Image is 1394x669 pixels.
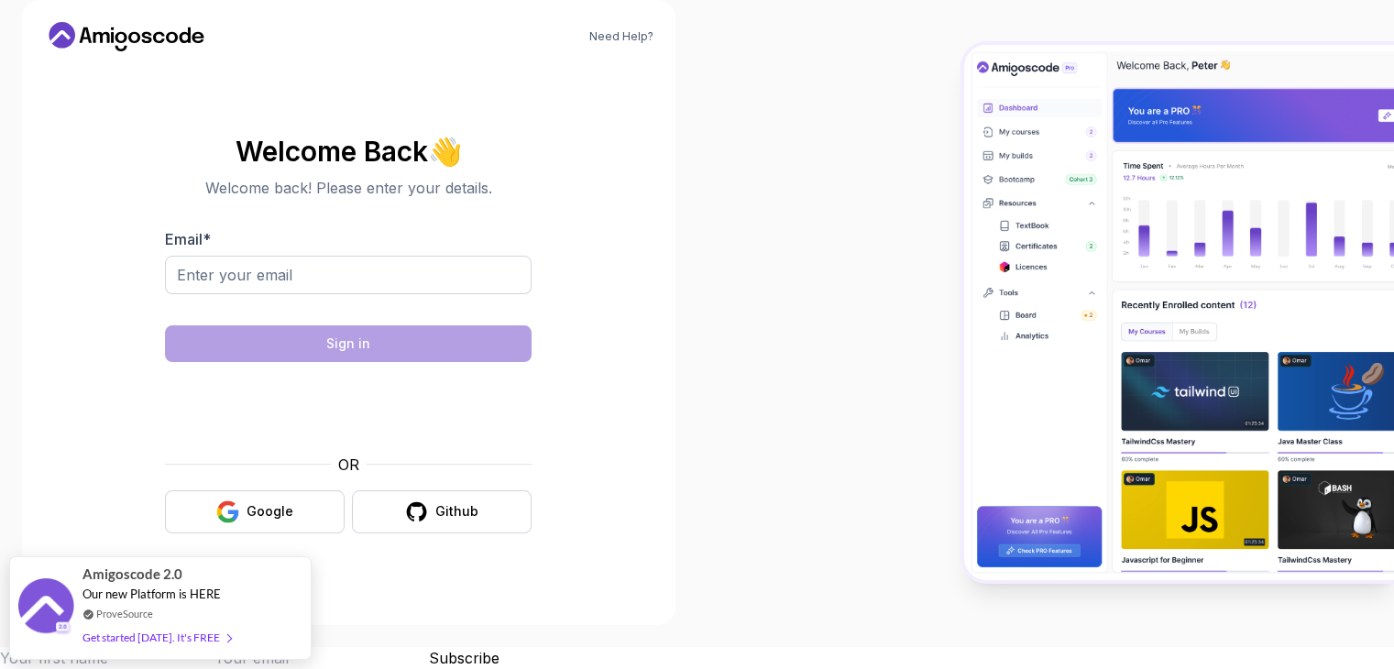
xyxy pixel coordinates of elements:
input: Email [214,647,429,669]
iframe: Виджет с флажком для проверки безопасности hCaptcha [210,373,487,443]
p: Welcome back! Please enter your details. [165,177,532,199]
a: ProveSource [96,606,153,621]
button: Google [165,490,345,533]
a: Home link [44,22,209,51]
div: Sign in [326,334,370,353]
div: Get started [DATE]. It's FREE [82,627,231,648]
h2: Welcome Back [165,137,532,166]
button: Github [352,490,532,533]
label: Email * [165,230,211,248]
p: OR [338,454,359,476]
button: Sign in [165,325,532,362]
input: Enter your email [165,256,532,294]
img: provesource social proof notification image [18,578,73,638]
div: Google [247,502,293,521]
span: Our new Platform is HERE [82,587,221,601]
img: Amigoscode Dashboard [964,45,1394,580]
div: Github [435,502,478,521]
a: Need Help? [589,29,653,44]
span: Amigoscode 2.0 [82,564,182,585]
button: Subscribe [429,647,499,669]
span: 👋 [427,135,463,167]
